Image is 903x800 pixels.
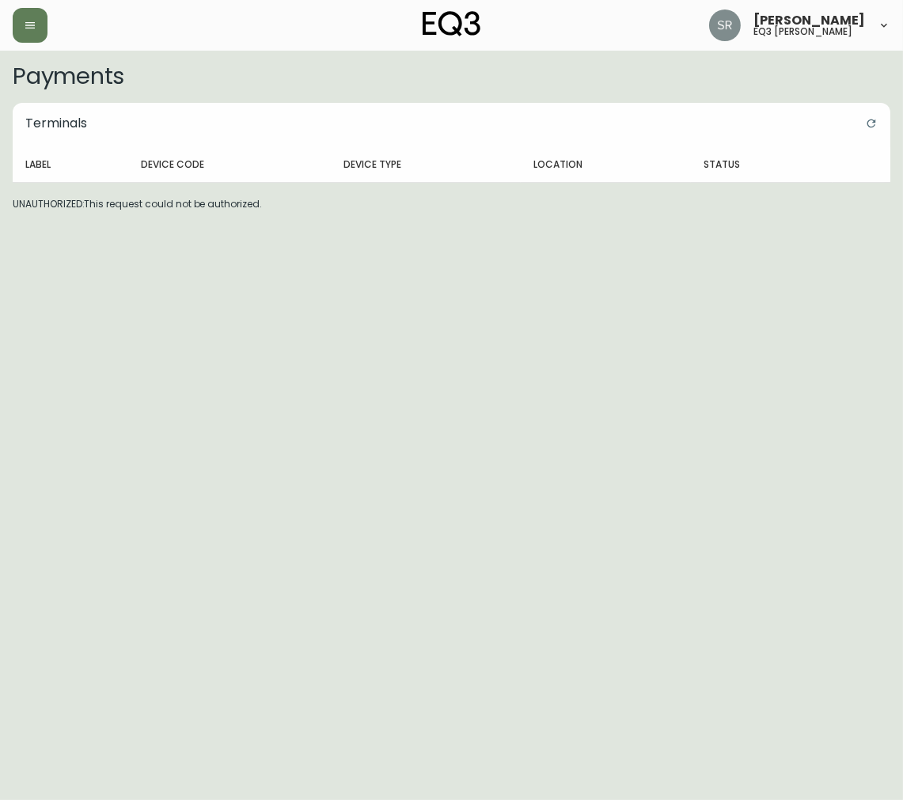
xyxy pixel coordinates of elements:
[423,11,481,36] img: logo
[709,9,741,41] img: ecb3b61e70eec56d095a0ebe26764225
[13,147,128,182] th: Label
[13,147,890,183] table: devices table
[521,147,691,182] th: Location
[128,147,331,182] th: Device Code
[753,14,865,27] span: [PERSON_NAME]
[691,147,832,182] th: Status
[13,103,100,144] h5: Terminals
[753,27,852,36] h5: eq3 [PERSON_NAME]
[331,147,521,182] th: Device Type
[13,63,890,89] h2: Payments
[3,93,900,221] div: UNAUTHORIZED:This request could not be authorized.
